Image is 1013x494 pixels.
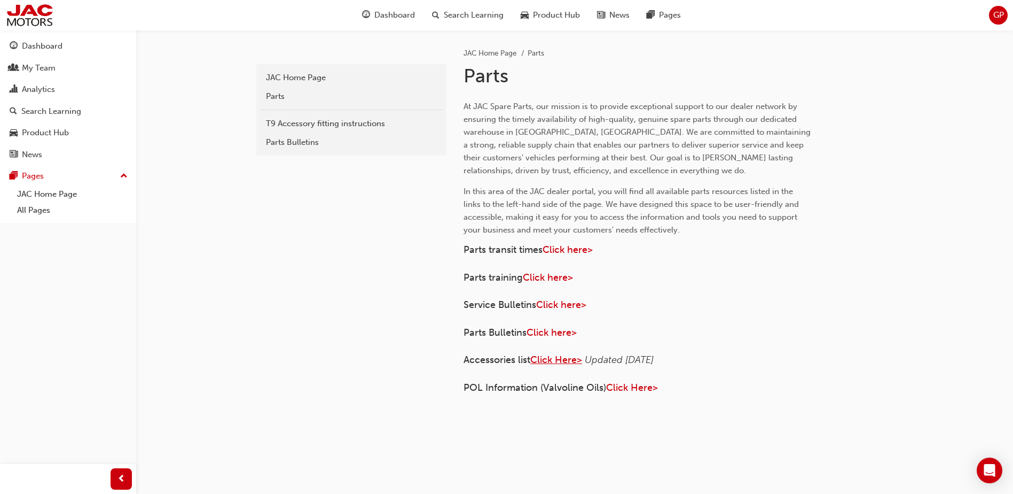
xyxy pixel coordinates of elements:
a: Search Learning [4,102,132,121]
span: search-icon [432,9,439,22]
a: Click here> [523,272,573,283]
span: guage-icon [362,9,370,22]
a: Parts [261,87,442,106]
div: Product Hub [22,127,69,139]
a: All Pages [13,202,132,219]
span: POL Information (Valvoline Oils) [464,382,606,393]
button: Pages [4,166,132,186]
a: guage-iconDashboard [354,4,423,26]
span: guage-icon [10,42,18,51]
li: Parts [528,48,544,60]
div: My Team [22,62,56,74]
span: Product Hub [533,9,580,21]
a: JAC Home Page [13,186,132,203]
a: Analytics [4,80,132,99]
span: Search Learning [444,9,504,21]
span: people-icon [10,64,18,73]
span: car-icon [10,128,18,138]
a: news-iconNews [588,4,638,26]
a: Parts Bulletins [261,133,442,152]
a: News [4,145,132,165]
span: Accessories list [464,354,530,366]
img: jac-portal [5,3,54,27]
a: JAC Home Page [464,49,517,58]
a: Click Here> [530,354,582,366]
span: Parts transit times [464,244,543,256]
span: news-icon [10,150,18,160]
span: pages-icon [10,172,18,181]
span: In this area of the JAC dealer portal, you will find all available parts resources listed in the ... [464,187,801,235]
h1: Parts [464,64,814,88]
a: search-iconSearch Learning [423,4,512,26]
a: JAC Home Page [261,68,442,87]
a: Click Here> [606,382,658,393]
span: Parts training [464,272,523,283]
div: T9 Accessory fitting instructions [266,118,437,130]
div: Parts Bulletins [266,136,437,149]
span: search-icon [10,107,17,117]
a: Product Hub [4,123,132,143]
div: JAC Home Page [266,72,437,84]
span: Parts Bulletins [464,327,527,338]
span: Dashboard [374,9,415,21]
a: Click here> [527,327,577,338]
span: Updated [DATE] [585,354,654,366]
span: News [609,9,630,21]
div: Analytics [22,83,55,96]
a: Dashboard [4,36,132,56]
a: My Team [4,58,132,78]
span: prev-icon [117,473,125,486]
div: News [22,149,42,161]
a: car-iconProduct Hub [512,4,588,26]
div: Search Learning [21,105,81,118]
div: Pages [22,170,44,182]
a: T9 Accessory fitting instructions [261,114,442,133]
span: chart-icon [10,85,18,95]
div: Parts [266,90,437,103]
button: GP [989,6,1008,25]
span: GP [993,9,1004,21]
div: Dashboard [22,40,62,52]
span: car-icon [521,9,529,22]
span: up-icon [120,169,128,183]
a: pages-iconPages [638,4,689,26]
a: Click here> [543,244,593,256]
button: DashboardMy TeamAnalyticsSearch LearningProduct HubNews [4,34,132,166]
a: Click here> [536,299,586,311]
span: Pages [659,9,681,21]
span: pages-icon [647,9,655,22]
span: news-icon [597,9,605,22]
div: Open Intercom Messenger [977,458,1002,483]
span: Service Bulletins [464,299,536,311]
span: At JAC Spare Parts, our mission is to provide exceptional support to our dealer network by ensuri... [464,102,813,175]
